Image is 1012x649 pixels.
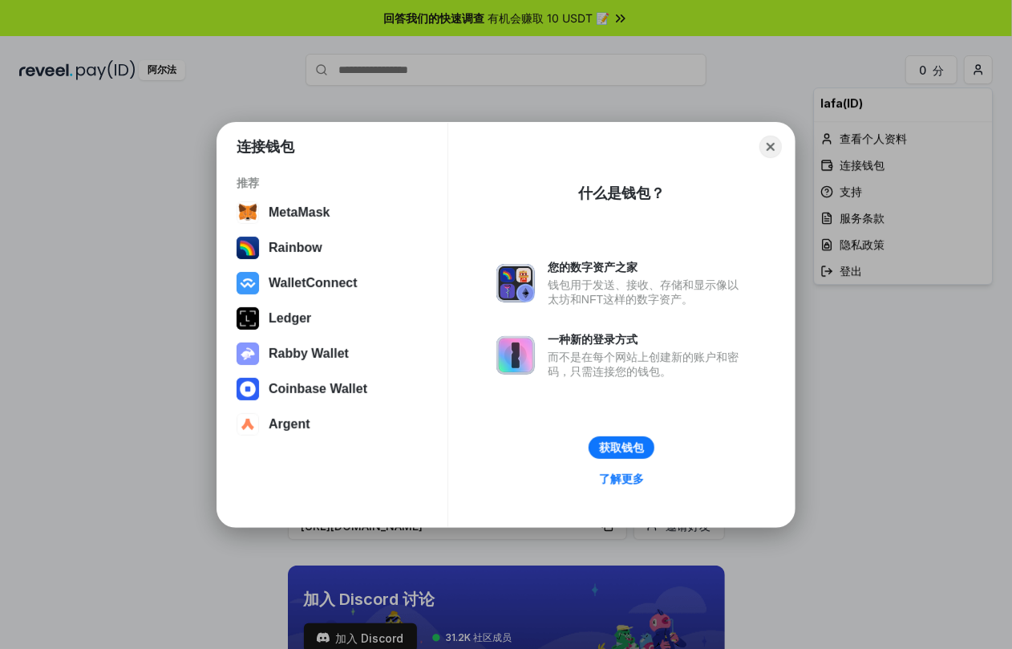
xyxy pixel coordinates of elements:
div: 推荐 [237,176,428,190]
img: svg+xml,%3Csvg%20xmlns%3D%22http%3A%2F%2Fwww.w3.org%2F2000%2Fsvg%22%20width%3D%2228%22%20height%3... [237,307,259,330]
div: 而不是在每个网站上创建新的账户和密码，只需连接您的钱包。 [548,350,747,379]
button: Rabby Wallet [232,338,433,370]
button: Argent [232,408,433,440]
div: 什么是钱包？ [578,184,665,203]
a: 了解更多 [589,468,654,489]
div: Ledger [269,311,311,326]
button: Coinbase Wallet [232,373,433,405]
div: 钱包用于发送、接收、存储和显示像以太坊和NFT这样的数字资产。 [548,278,747,306]
button: Rainbow [232,232,433,264]
button: 获取钱包 [589,436,654,459]
button: WalletConnect [232,267,433,299]
div: 一种新的登录方式 [548,332,747,347]
button: Close [759,136,782,158]
div: 了解更多 [599,472,644,486]
img: svg+xml,%3Csvg%20xmlns%3D%22http%3A%2F%2Fwww.w3.org%2F2000%2Fsvg%22%20fill%3D%22none%22%20viewBox... [496,336,535,375]
img: svg+xml,%3Csvg%20width%3D%2228%22%20height%3D%2228%22%20viewBox%3D%220%200%2028%2028%22%20fill%3D... [237,201,259,224]
img: svg+xml,%3Csvg%20width%3D%2228%22%20height%3D%2228%22%20viewBox%3D%220%200%2028%2028%22%20fill%3D... [237,378,259,400]
div: Rainbow [269,241,322,255]
div: Rabby Wallet [269,347,349,361]
img: svg+xml,%3Csvg%20xmlns%3D%22http%3A%2F%2Fwww.w3.org%2F2000%2Fsvg%22%20fill%3D%22none%22%20viewBox... [496,264,535,302]
img: svg+xml,%3Csvg%20xmlns%3D%22http%3A%2F%2Fwww.w3.org%2F2000%2Fsvg%22%20fill%3D%22none%22%20viewBox... [237,343,259,365]
h1: 连接钱包 [237,137,294,156]
button: MetaMask [232,197,433,229]
img: svg+xml,%3Csvg%20width%3D%22120%22%20height%3D%22120%22%20viewBox%3D%220%200%20120%20120%22%20fil... [237,237,259,259]
img: svg+xml,%3Csvg%20width%3D%2228%22%20height%3D%2228%22%20viewBox%3D%220%200%2028%2028%22%20fill%3D... [237,413,259,436]
div: Coinbase Wallet [269,382,367,396]
div: Argent [269,417,310,432]
div: 您的数字资产之家 [548,260,747,274]
div: 获取钱包 [599,440,644,455]
button: Ledger [232,302,433,335]
div: MetaMask [269,205,330,220]
img: svg+xml,%3Csvg%20width%3D%2228%22%20height%3D%2228%22%20viewBox%3D%220%200%2028%2028%22%20fill%3D... [237,272,259,294]
div: WalletConnect [269,276,358,290]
